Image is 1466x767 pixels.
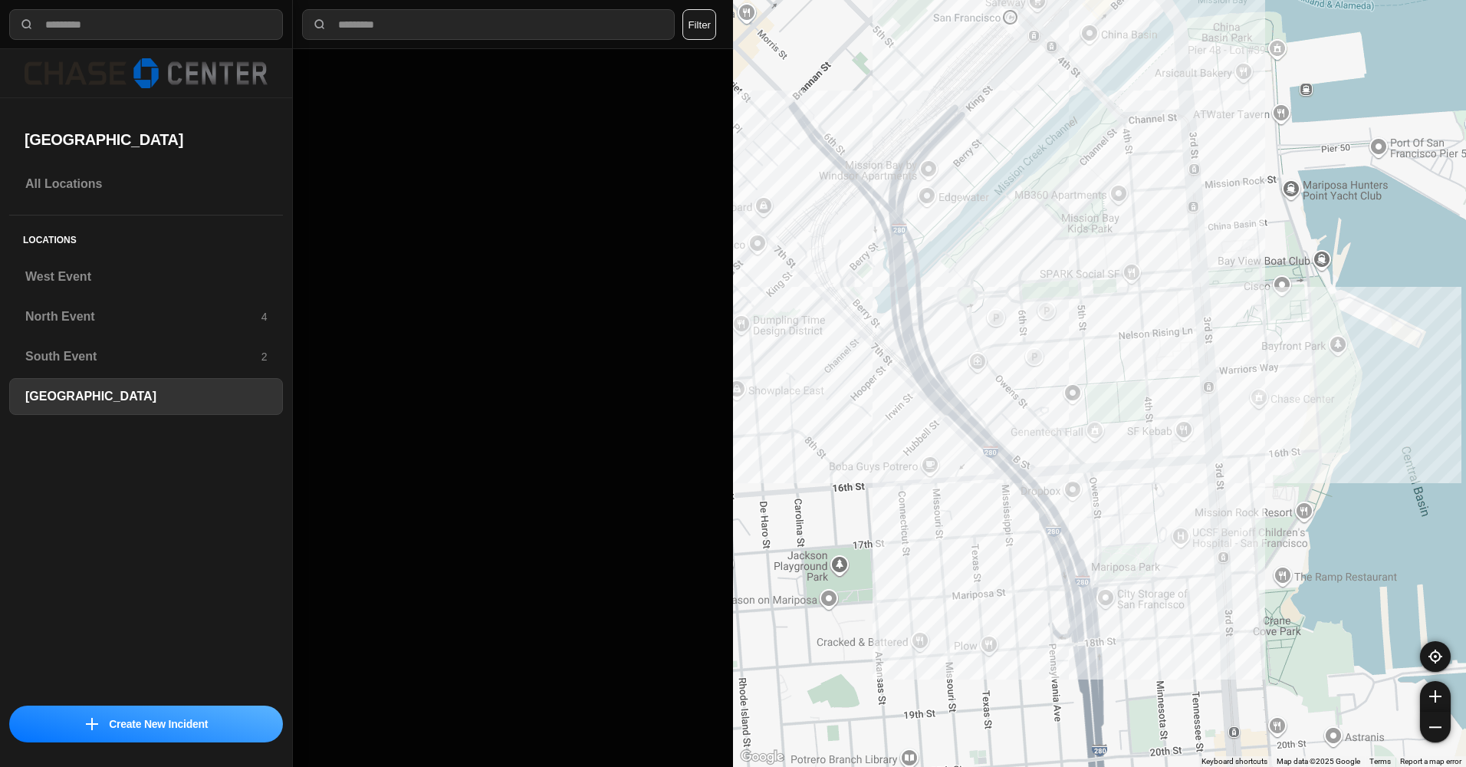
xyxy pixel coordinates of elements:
[682,9,716,40] button: Filter
[737,747,787,767] a: Open this area in Google Maps (opens a new window)
[1428,650,1442,663] img: recenter
[25,175,267,193] h3: All Locations
[9,166,283,202] a: All Locations
[737,747,787,767] img: Google
[1277,757,1360,765] span: Map data ©2025 Google
[261,309,268,324] p: 4
[1420,712,1451,742] button: zoom-out
[25,387,267,406] h3: [GEOGRAPHIC_DATA]
[1201,756,1267,767] button: Keyboard shortcuts
[1369,757,1391,765] a: Terms (opens in new tab)
[9,338,283,375] a: South Event2
[312,17,327,32] img: search
[25,268,267,286] h3: West Event
[109,716,208,732] p: Create New Incident
[25,129,268,150] h2: [GEOGRAPHIC_DATA]
[25,58,268,88] img: logo
[1420,641,1451,672] button: recenter
[1400,757,1461,765] a: Report a map error
[25,347,261,366] h3: South Event
[1420,681,1451,712] button: zoom-in
[19,17,35,32] img: search
[86,718,98,730] img: icon
[25,308,261,326] h3: North Event
[9,378,283,415] a: [GEOGRAPHIC_DATA]
[9,298,283,335] a: North Event4
[9,216,283,258] h5: Locations
[261,349,268,364] p: 2
[9,258,283,295] a: West Event
[1429,690,1441,703] img: zoom-in
[1429,721,1441,733] img: zoom-out
[9,706,283,742] button: iconCreate New Incident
